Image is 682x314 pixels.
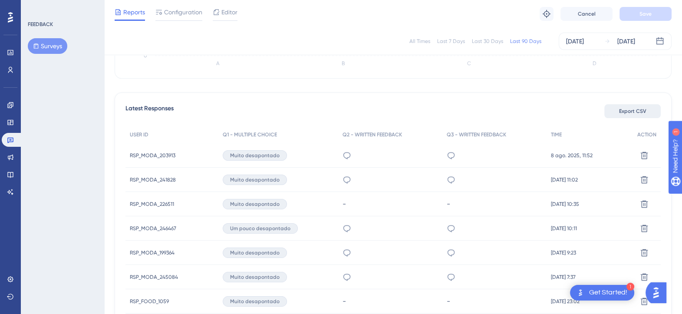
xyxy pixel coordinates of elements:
span: Um pouco desapontado [230,225,290,232]
span: Q2 - WRITTEN FEEDBACK [343,131,402,138]
button: Cancel [560,7,613,21]
text: D [593,60,596,66]
div: - [447,297,542,305]
div: Last 30 Days [472,38,503,45]
span: RSP_MODA_226511 [130,201,174,208]
text: A [216,60,220,66]
span: Cancel [578,10,596,17]
div: FEEDBACK [28,21,53,28]
img: launcher-image-alternative-text [575,288,586,298]
iframe: UserGuiding AI Assistant Launcher [646,280,672,306]
tspan: 0 [144,53,147,59]
span: RSP_MODA_241828 [130,176,176,183]
text: B [342,60,345,66]
span: RSP_MODA_246467 [130,225,176,232]
div: All Times [409,38,430,45]
div: Last 90 Days [510,38,541,45]
span: RSP_MODA_199364 [130,249,175,256]
span: [DATE] 23:02 [551,298,580,305]
div: - [447,200,542,208]
div: Open Get Started! checklist, remaining modules: 1 [570,285,634,301]
span: RSP_MODA_245084 [130,274,178,281]
span: RSP_MODA_203913 [130,152,175,159]
text: C [467,60,471,66]
span: [DATE] 10:11 [551,225,577,232]
div: 1 [60,4,63,11]
div: [DATE] [617,36,635,46]
span: Muito desapontado [230,274,280,281]
div: Get Started! [589,288,627,297]
span: Latest Responses [125,103,174,119]
span: RSP_FOOD_1059 [130,298,169,305]
span: [DATE] 7:37 [551,274,576,281]
span: Export CSV [619,108,646,115]
span: Need Help? [20,2,54,13]
div: 1 [626,283,634,291]
button: Surveys [28,38,67,54]
span: Muito desapontado [230,201,280,208]
span: 8 ago. 2025, 11:52 [551,152,593,159]
div: Last 7 Days [437,38,465,45]
div: - [343,200,438,208]
span: [DATE] 9:23 [551,249,576,256]
button: Export CSV [604,104,661,118]
span: ACTION [637,131,656,138]
span: Muito desapontado [230,249,280,256]
span: Muito desapontado [230,298,280,305]
span: Reports [123,7,145,17]
span: Muito desapontado [230,176,280,183]
span: Save [639,10,652,17]
span: Q1 - MULTIPLE CHOICE [223,131,277,138]
span: Q3 - WRITTEN FEEDBACK [447,131,506,138]
span: [DATE] 11:02 [551,176,578,183]
button: Save [619,7,672,21]
span: TIME [551,131,562,138]
span: [DATE] 10:35 [551,201,579,208]
span: Editor [221,7,237,17]
div: - [343,297,438,305]
div: [DATE] [566,36,584,46]
span: Muito desapontado [230,152,280,159]
span: USER ID [130,131,148,138]
span: Configuration [164,7,202,17]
